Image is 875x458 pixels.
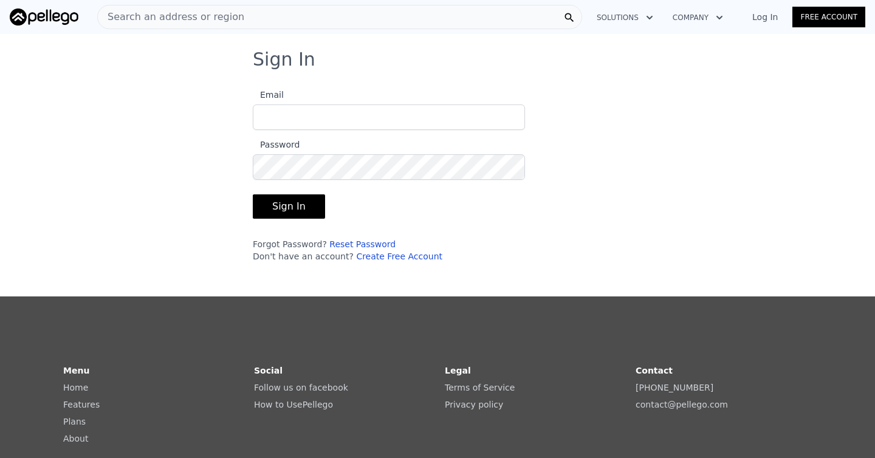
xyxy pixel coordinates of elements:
[445,366,471,375] strong: Legal
[253,194,325,219] button: Sign In
[445,383,515,392] a: Terms of Service
[663,7,733,29] button: Company
[254,400,333,409] a: How to UsePellego
[445,400,503,409] a: Privacy policy
[636,383,713,392] a: [PHONE_NUMBER]
[253,238,525,262] div: Forgot Password? Don't have an account?
[63,366,89,375] strong: Menu
[356,251,442,261] a: Create Free Account
[636,400,728,409] a: contact@pellego.com
[587,7,663,29] button: Solutions
[10,9,78,26] img: Pellego
[254,383,348,392] a: Follow us on facebook
[63,434,88,443] a: About
[253,154,525,180] input: Password
[253,90,284,100] span: Email
[253,140,300,149] span: Password
[636,366,673,375] strong: Contact
[254,366,283,375] strong: Social
[98,10,244,24] span: Search an address or region
[329,239,396,249] a: Reset Password
[253,104,525,130] input: Email
[63,417,86,426] a: Plans
[253,49,622,70] h3: Sign In
[738,11,792,23] a: Log In
[792,7,865,27] a: Free Account
[63,400,100,409] a: Features
[63,383,88,392] a: Home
